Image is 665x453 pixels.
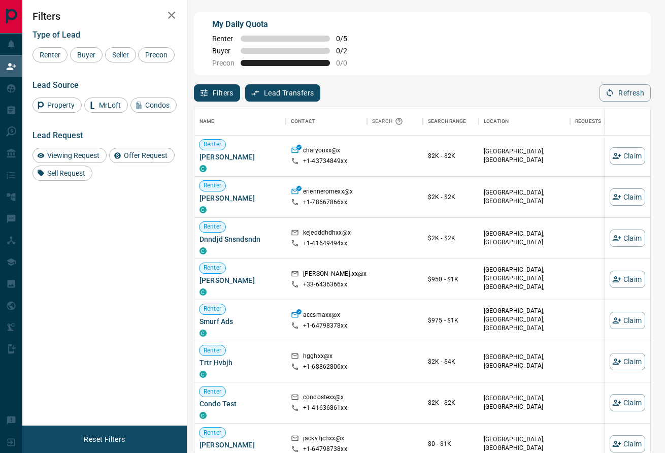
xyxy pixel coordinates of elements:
p: erienneromexx@x [303,187,353,198]
span: Renter [199,346,225,355]
button: Claim [610,312,645,329]
button: Claim [610,271,645,288]
span: Condo Test [199,399,281,409]
p: [GEOGRAPHIC_DATA], [GEOGRAPHIC_DATA] [484,435,565,452]
div: Search [372,107,406,136]
button: Claim [610,394,645,411]
div: Search Range [423,107,479,136]
button: Claim [610,147,645,165]
span: Buyer [74,51,99,59]
p: $2K - $2K [428,151,474,160]
p: [GEOGRAPHIC_DATA], [GEOGRAPHIC_DATA] [484,394,565,411]
div: condos.ca [199,371,207,378]
span: [PERSON_NAME] [199,275,281,285]
span: Type of Lead [32,30,80,40]
span: 0 / 2 [336,47,358,55]
div: Location [479,107,570,136]
p: $2K - $2K [428,234,474,243]
p: [GEOGRAPHIC_DATA], [GEOGRAPHIC_DATA], [GEOGRAPHIC_DATA], [GEOGRAPHIC_DATA] [484,266,565,301]
p: [PERSON_NAME].xx@x [303,270,367,280]
div: Name [194,107,286,136]
p: jacky.fjchxx@x [303,434,344,445]
span: Seller [109,51,132,59]
span: Property [44,101,78,109]
p: [GEOGRAPHIC_DATA], [GEOGRAPHIC_DATA] [484,230,565,247]
span: Renter [212,35,235,43]
div: Contact [291,107,315,136]
p: accsmaxx@x [303,311,340,321]
div: Viewing Request [32,148,107,163]
div: condos.ca [199,165,207,172]
div: Search Range [428,107,467,136]
p: +1- 43734849xx [303,157,347,166]
span: Sell Request [44,169,89,177]
button: Filters [194,84,240,102]
p: $2K - $4K [428,357,474,366]
span: Renter [199,140,225,149]
div: Buyer [70,47,103,62]
div: Contact [286,107,367,136]
button: Refresh [600,84,651,102]
button: Claim [610,188,645,206]
p: +1- 68862806xx [303,363,347,371]
p: [GEOGRAPHIC_DATA], [GEOGRAPHIC_DATA] [484,188,565,206]
span: Renter [199,429,225,437]
span: [PERSON_NAME] [199,152,281,162]
p: +1- 41636861xx [303,404,347,412]
p: $975 - $1K [428,316,474,325]
p: +1- 78667866xx [303,198,347,207]
span: MrLoft [95,101,124,109]
span: [PERSON_NAME] [199,193,281,203]
span: Dnndjd Snsndsndn [199,234,281,244]
h2: Filters [32,10,177,22]
p: chaiyouxx@x [303,146,340,157]
span: Smurf Ads [199,316,281,327]
span: Viewing Request [44,151,103,159]
p: kejedddhdhxx@x [303,229,351,239]
div: Offer Request [109,148,175,163]
button: Claim [610,353,645,370]
div: Condos [130,98,177,113]
button: Lead Transfers [245,84,321,102]
span: Lead Request [32,131,83,140]
div: Seller [105,47,136,62]
span: Renter [199,222,225,231]
p: [GEOGRAPHIC_DATA], [GEOGRAPHIC_DATA] [484,147,565,165]
div: Location [484,107,509,136]
span: 0 / 0 [336,59,358,67]
div: MrLoft [84,98,128,113]
p: +1- 41649494xx [303,239,347,248]
button: Claim [610,230,645,247]
div: condos.ca [199,288,207,296]
div: Requests [575,107,601,136]
span: Renter [199,387,225,396]
div: condos.ca [199,330,207,337]
span: 0 / 5 [336,35,358,43]
div: condos.ca [199,412,207,419]
span: Precon [142,51,171,59]
p: $0 - $1K [428,439,474,448]
div: Renter [32,47,68,62]
div: Name [199,107,215,136]
span: Renter [199,264,225,272]
p: $2K - $2K [428,192,474,202]
p: hgghxx@x [303,352,332,363]
p: East End [484,307,565,342]
p: +33- 6436366xx [303,280,347,289]
p: My Daily Quota [212,18,358,30]
span: Condos [142,101,173,109]
div: Property [32,98,82,113]
div: Precon [138,47,175,62]
div: condos.ca [199,247,207,254]
p: $2K - $2K [428,398,474,407]
span: Renter [199,181,225,190]
span: Renter [36,51,64,59]
span: Trtr Hvbjh [199,358,281,368]
span: [PERSON_NAME] [199,440,281,450]
p: +1- 64798378xx [303,321,347,330]
span: Lead Source [32,80,79,90]
p: [GEOGRAPHIC_DATA], [GEOGRAPHIC_DATA] [484,353,565,370]
button: Claim [610,435,645,452]
span: Precon [212,59,235,67]
p: $950 - $1K [428,275,474,284]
